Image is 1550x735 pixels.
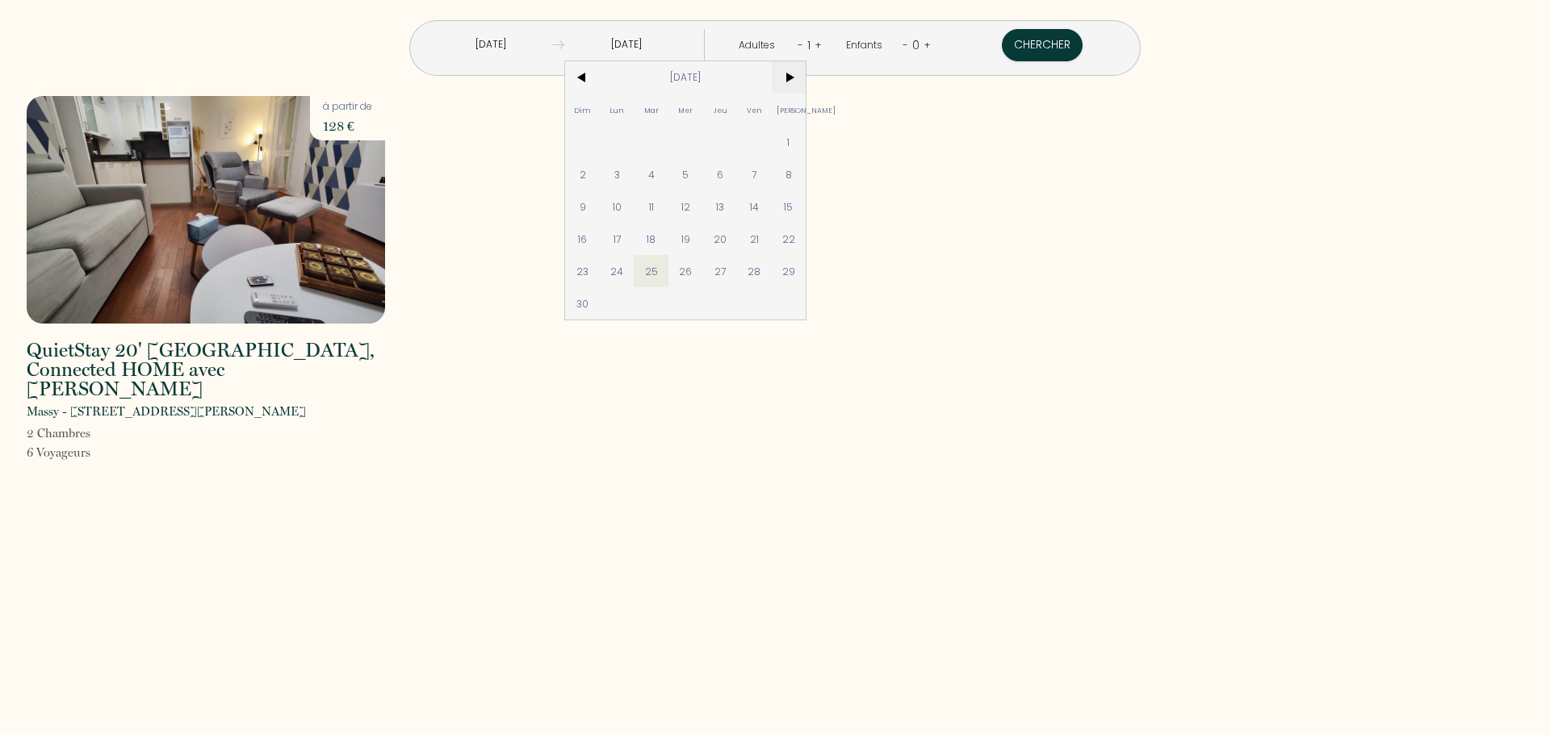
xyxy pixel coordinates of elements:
[565,223,600,255] span: 16
[702,255,737,287] span: 27
[27,424,90,443] p: 2 Chambre
[815,37,822,52] a: +
[908,32,924,58] div: 0
[737,190,772,223] span: 14
[600,190,635,223] span: 10
[86,426,90,441] span: s
[737,158,772,190] span: 7
[702,94,737,126] span: Jeu
[600,223,635,255] span: 17
[903,37,908,52] a: -
[565,190,600,223] span: 9
[429,29,552,61] input: Arrivée
[798,37,803,52] a: -
[702,190,737,223] span: 13
[552,39,564,51] img: guests
[634,158,668,190] span: 4
[27,443,90,462] p: 6 Voyageur
[803,32,815,58] div: 1
[323,99,372,115] p: à partir de
[564,29,688,61] input: Départ
[634,223,668,255] span: 18
[846,38,888,53] div: Enfants
[1002,29,1083,61] button: Chercher
[924,37,931,52] a: +
[772,223,806,255] span: 22
[772,126,806,158] span: 1
[702,223,737,255] span: 20
[737,94,772,126] span: Ven
[668,255,703,287] span: 26
[600,61,772,94] span: [DATE]
[634,190,668,223] span: 11
[600,255,635,287] span: 24
[772,190,806,223] span: 15
[323,115,372,137] p: 128 €
[737,223,772,255] span: 21
[27,96,385,324] img: rental-image
[565,94,600,126] span: Dim
[600,94,635,126] span: Lun
[634,255,668,287] span: 25
[739,38,781,53] div: Adultes
[668,94,703,126] span: Mer
[27,340,385,399] h2: QuietStay 20' [GEOGRAPHIC_DATA], Connected HOME avec [PERSON_NAME]
[772,255,806,287] span: 29
[27,402,306,421] p: Massy - [STREET_ADDRESS][PERSON_NAME]
[772,94,806,126] span: [PERSON_NAME]
[668,190,703,223] span: 12
[600,158,635,190] span: 3
[772,158,806,190] span: 8
[565,158,600,190] span: 2
[702,158,737,190] span: 6
[668,158,703,190] span: 5
[737,255,772,287] span: 28
[565,287,600,319] span: 30
[772,61,806,94] span: >
[565,255,600,287] span: 23
[565,61,600,94] span: <
[634,94,668,126] span: Mar
[668,223,703,255] span: 19
[86,445,90,460] span: s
